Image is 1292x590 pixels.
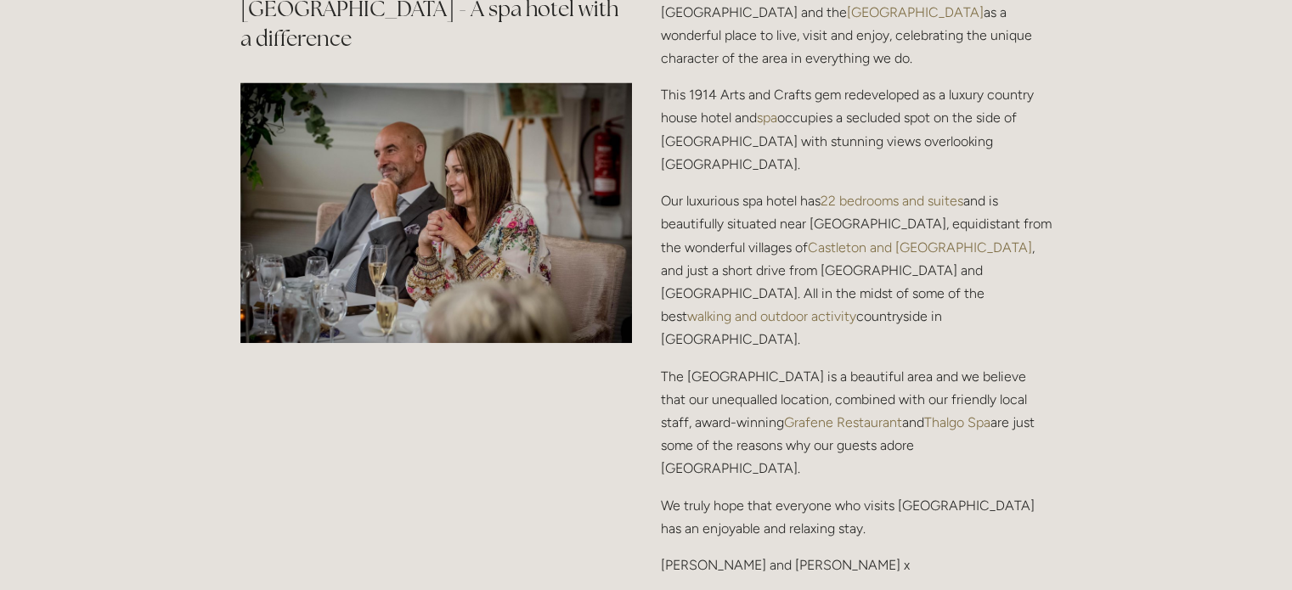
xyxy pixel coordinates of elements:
a: Thalgo Spa [924,414,990,430]
a: 22 bedrooms and suites [821,193,963,209]
p: We truly hope that everyone who visits [GEOGRAPHIC_DATA] has an enjoyable and relaxing stay. [661,494,1052,540]
a: Castleton and [GEOGRAPHIC_DATA] [808,239,1032,256]
p: Our luxurious spa hotel has and is beautifully situated near [GEOGRAPHIC_DATA], equidistant from ... [661,189,1052,351]
a: spa [757,110,777,126]
a: Grafene Restaurant [784,414,902,430]
p: The [GEOGRAPHIC_DATA] is a beautiful area and we believe that our unequalled location, combined w... [661,365,1052,480]
a: [GEOGRAPHIC_DATA] [847,4,984,20]
img: Couple during a Dinner at Losehill Restaurant Paul Roden Kathryn Roden [240,82,632,343]
p: [PERSON_NAME] and [PERSON_NAME] x [661,553,1052,576]
p: This 1914 Arts and Crafts gem redeveloped as a luxury country house hotel and occupies a secluded... [661,83,1052,176]
a: walking and outdoor activity [687,308,856,324]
